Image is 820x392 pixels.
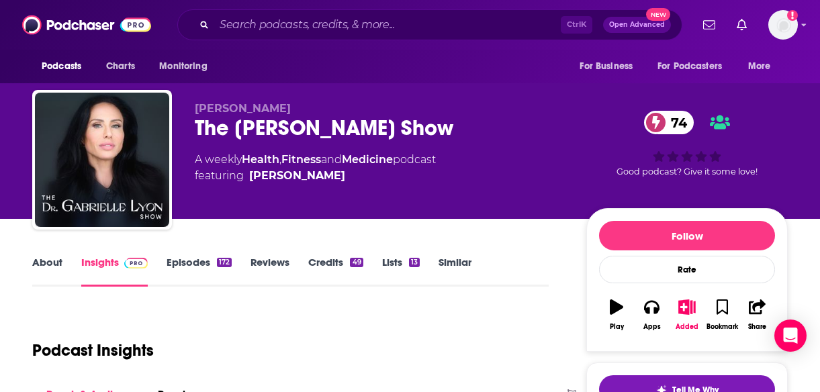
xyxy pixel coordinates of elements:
div: Added [676,323,698,331]
button: Share [740,291,775,339]
a: Medicine [342,153,393,166]
img: Podchaser - Follow, Share and Rate Podcasts [22,12,151,38]
img: User Profile [768,10,798,40]
span: Monitoring [159,57,207,76]
svg: Add a profile image [787,10,798,21]
span: Ctrl K [561,16,592,34]
a: 74 [644,111,694,134]
span: Podcasts [42,57,81,76]
button: Bookmark [704,291,739,339]
a: Charts [97,54,143,79]
h1: Podcast Insights [32,340,154,360]
div: A weekly podcast [195,152,436,184]
a: Show notifications dropdown [731,13,752,36]
button: open menu [649,54,741,79]
a: Lists13 [382,256,420,287]
img: Podchaser Pro [124,258,148,268]
a: About [32,256,62,287]
button: Play [599,291,634,339]
button: Added [670,291,704,339]
button: Open AdvancedNew [603,17,671,33]
a: Episodes172 [167,256,232,287]
button: Apps [634,291,669,339]
span: More [748,57,771,76]
div: 13 [409,258,420,267]
button: open menu [32,54,99,79]
div: Open Intercom Messenger [774,320,807,352]
span: , [279,153,281,166]
span: Charts [106,57,135,76]
div: Apps [643,323,661,331]
div: Bookmark [707,323,738,331]
span: featuring [195,168,436,184]
button: Follow [599,221,775,250]
a: Fitness [281,153,321,166]
button: Show profile menu [768,10,798,40]
div: Share [748,323,766,331]
a: Dr. Gabrielle Lyon [249,168,345,184]
span: New [646,8,670,21]
a: Reviews [250,256,289,287]
a: Credits49 [308,256,363,287]
button: open menu [150,54,224,79]
img: The Dr. Gabrielle Lyon Show [35,93,169,227]
button: open menu [570,54,649,79]
span: Good podcast? Give it some love! [617,166,758,177]
span: [PERSON_NAME] [195,102,291,115]
div: 74Good podcast? Give it some love! [586,102,788,185]
a: Similar [439,256,471,287]
div: 49 [350,258,363,267]
div: 172 [217,258,232,267]
input: Search podcasts, credits, & more... [214,14,561,36]
a: Show notifications dropdown [698,13,721,36]
div: Play [610,323,624,331]
div: Rate [599,256,775,283]
span: and [321,153,342,166]
span: For Podcasters [657,57,722,76]
a: InsightsPodchaser Pro [81,256,148,287]
span: Open Advanced [609,21,665,28]
a: Health [242,153,279,166]
div: Search podcasts, credits, & more... [177,9,682,40]
span: 74 [657,111,694,134]
span: For Business [580,57,633,76]
span: Logged in as megcassidy [768,10,798,40]
button: open menu [739,54,788,79]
